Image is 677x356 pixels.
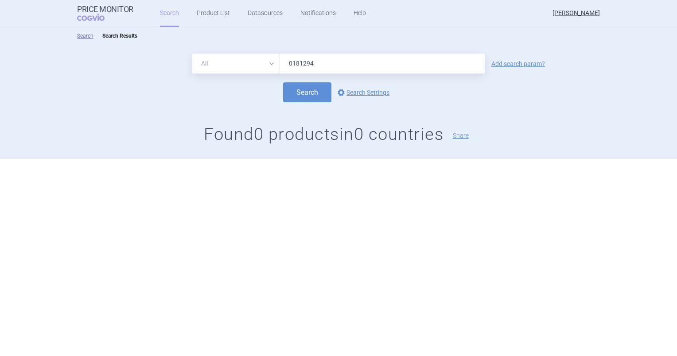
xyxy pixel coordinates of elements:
a: Price MonitorCOGVIO [77,5,133,22]
li: Search [77,31,93,40]
a: Search Settings [336,87,389,98]
strong: Search Results [102,33,137,39]
a: Add search param? [491,61,545,67]
span: COGVIO [77,14,117,21]
button: Search [283,82,331,102]
li: Search Results [93,31,137,40]
a: Search [77,33,93,39]
button: Share [453,132,469,139]
strong: Price Monitor [77,5,133,14]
